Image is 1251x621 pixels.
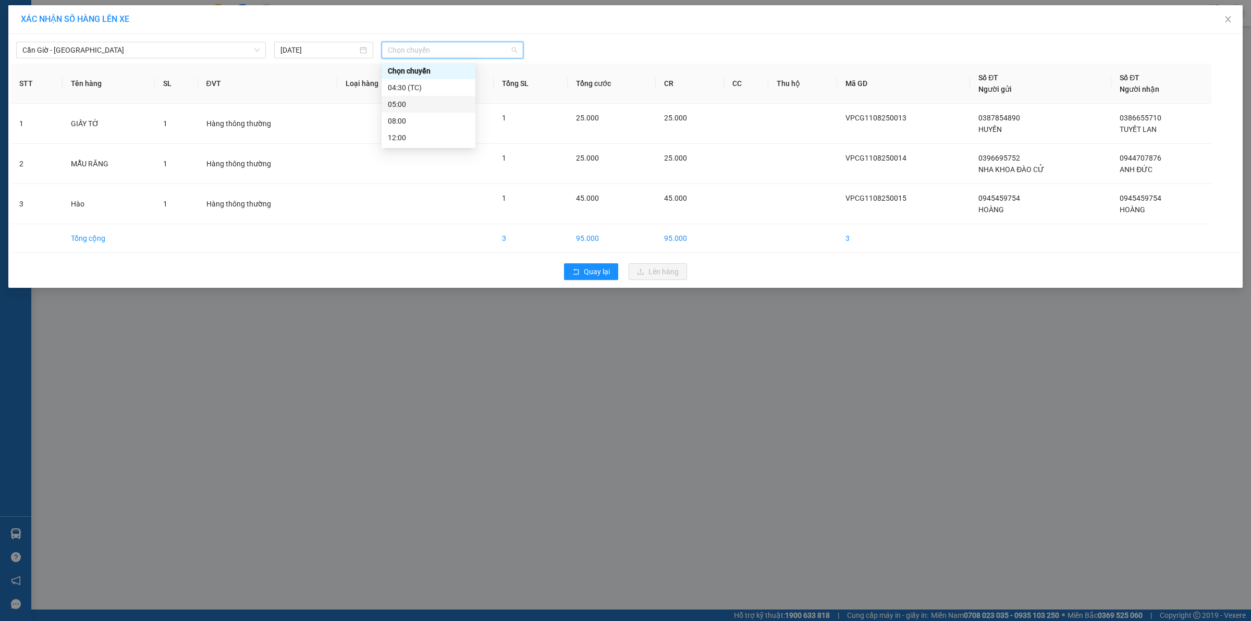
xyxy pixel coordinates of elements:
[978,85,1012,93] span: Người gửi
[1120,125,1157,133] span: TUYẾT LAN
[845,154,906,162] span: VPCG1108250014
[11,104,63,144] td: 1
[724,64,769,104] th: CC
[63,104,155,144] td: GIẤY TỜ
[494,224,568,253] td: 3
[1120,205,1145,214] span: HOÀNG
[978,125,1002,133] span: HUYỀN
[63,64,155,104] th: Tên hàng
[388,42,518,58] span: Chọn chuyến
[664,154,687,162] span: 25.000
[845,114,906,122] span: VPCG1108250013
[978,114,1020,122] span: 0387854890
[576,114,599,122] span: 25.000
[382,63,475,79] div: Chọn chuyến
[1120,74,1139,82] span: Số ĐT
[337,64,422,104] th: Loại hàng
[1120,165,1152,174] span: ANH ĐỨC
[978,205,1004,214] span: HOÀNG
[494,64,568,104] th: Tổng SL
[564,263,618,280] button: rollbackQuay lại
[198,144,337,184] td: Hàng thông thường
[837,64,970,104] th: Mã GD
[388,132,469,143] div: 12:00
[22,42,260,58] span: Cần Giờ - Sài Gòn
[978,154,1020,162] span: 0396695752
[576,194,599,202] span: 45.000
[63,184,155,224] td: Hào
[11,64,63,104] th: STT
[978,194,1020,202] span: 0945459754
[280,44,358,56] input: 12/08/2025
[21,14,129,24] span: XÁC NHẬN SỐ HÀNG LÊN XE
[198,64,337,104] th: ĐVT
[568,224,656,253] td: 95.000
[388,65,469,77] div: Chọn chuyến
[502,154,506,162] span: 1
[163,119,167,128] span: 1
[1120,114,1161,122] span: 0386655710
[198,184,337,224] td: Hàng thông thường
[155,64,198,104] th: SL
[1120,194,1161,202] span: 0945459754
[656,64,723,104] th: CR
[388,99,469,110] div: 05:00
[198,104,337,144] td: Hàng thông thường
[845,194,906,202] span: VPCG1108250015
[163,200,167,208] span: 1
[11,144,63,184] td: 2
[576,154,599,162] span: 25.000
[1120,154,1161,162] span: 0944707876
[572,268,580,276] span: rollback
[63,224,155,253] td: Tổng cộng
[568,64,656,104] th: Tổng cước
[584,266,610,277] span: Quay lại
[502,194,506,202] span: 1
[1224,15,1232,23] span: close
[502,114,506,122] span: 1
[978,165,1044,174] span: NHA KHOA ĐÀO CỬ
[664,114,687,122] span: 25.000
[388,82,469,93] div: 04:30 (TC)
[978,74,998,82] span: Số ĐT
[837,224,970,253] td: 3
[163,160,167,168] span: 1
[11,184,63,224] td: 3
[1213,5,1243,34] button: Close
[63,144,155,184] td: MẪU RĂNG
[656,224,723,253] td: 95.000
[1120,85,1159,93] span: Người nhận
[629,263,687,280] button: uploadLên hàng
[768,64,837,104] th: Thu hộ
[388,115,469,127] div: 08:00
[664,194,687,202] span: 45.000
